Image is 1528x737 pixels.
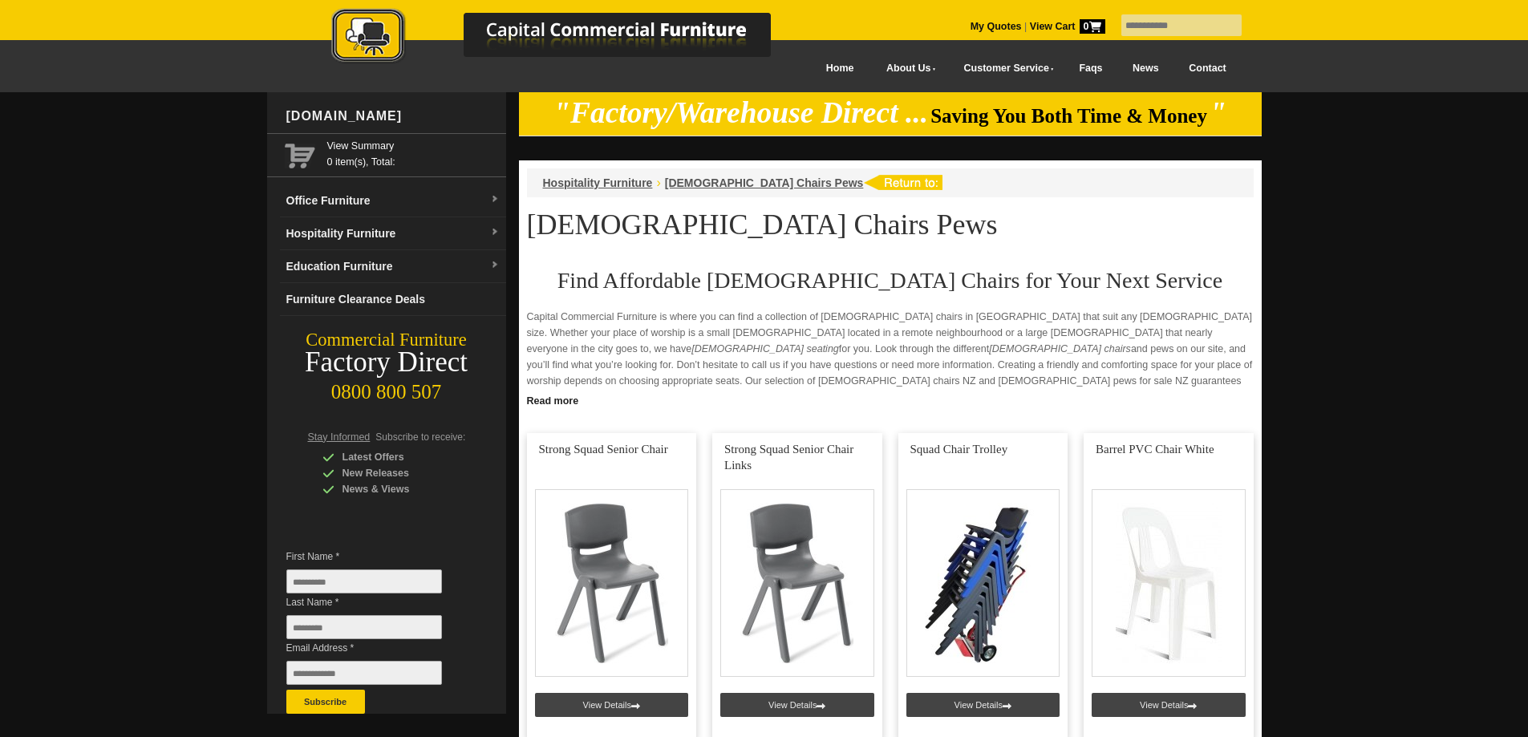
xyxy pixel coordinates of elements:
input: First Name * [286,569,442,593]
em: [DEMOGRAPHIC_DATA] chairs [989,343,1131,354]
strong: View Cart [1030,21,1105,32]
a: Customer Service [946,51,1064,87]
em: [DEMOGRAPHIC_DATA] seating [691,343,839,354]
a: [DEMOGRAPHIC_DATA] Chairs Pews [665,176,864,189]
div: [DOMAIN_NAME] [280,92,506,140]
a: Faqs [1064,51,1118,87]
div: 0800 800 507 [267,373,506,403]
a: Education Furnituredropdown [280,250,506,283]
button: Subscribe [286,690,365,714]
a: Capital Commercial Furniture Logo [287,8,849,71]
span: Last Name * [286,594,466,610]
img: return to [863,175,942,190]
p: Capital Commercial Furniture is where you can find a collection of [DEMOGRAPHIC_DATA] chairs in [... [527,309,1254,405]
h2: Find Affordable [DEMOGRAPHIC_DATA] Chairs for Your Next Service [527,269,1254,293]
a: News [1117,51,1173,87]
img: Capital Commercial Furniture Logo [287,8,849,67]
a: About Us [869,51,946,87]
a: Furniture Clearance Deals [280,283,506,316]
span: Subscribe to receive: [375,431,465,443]
div: Commercial Furniture [267,329,506,351]
div: Factory Direct [267,351,506,374]
a: Hospitality Furniture [543,176,653,189]
img: dropdown [490,228,500,237]
a: View Cart0 [1027,21,1104,32]
div: Latest Offers [322,449,475,465]
em: " [1210,96,1226,129]
a: Contact [1173,51,1241,87]
input: Email Address * [286,661,442,685]
a: My Quotes [971,21,1022,32]
h1: [DEMOGRAPHIC_DATA] Chairs Pews [527,209,1254,240]
span: 0 [1080,19,1105,34]
div: News & Views [322,481,475,497]
span: Email Address * [286,640,466,656]
img: dropdown [490,195,500,204]
a: View Summary [327,138,500,154]
input: Last Name * [286,615,442,639]
span: First Name * [286,549,466,565]
img: dropdown [490,261,500,270]
span: 0 item(s), Total: [327,138,500,168]
a: Hospitality Furnituredropdown [280,217,506,250]
li: › [656,175,660,191]
a: Click to read more [519,389,1262,409]
em: "Factory/Warehouse Direct ... [553,96,928,129]
span: Stay Informed [308,431,371,443]
span: Saving You Both Time & Money [930,105,1207,127]
a: Office Furnituredropdown [280,184,506,217]
div: New Releases [322,465,475,481]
